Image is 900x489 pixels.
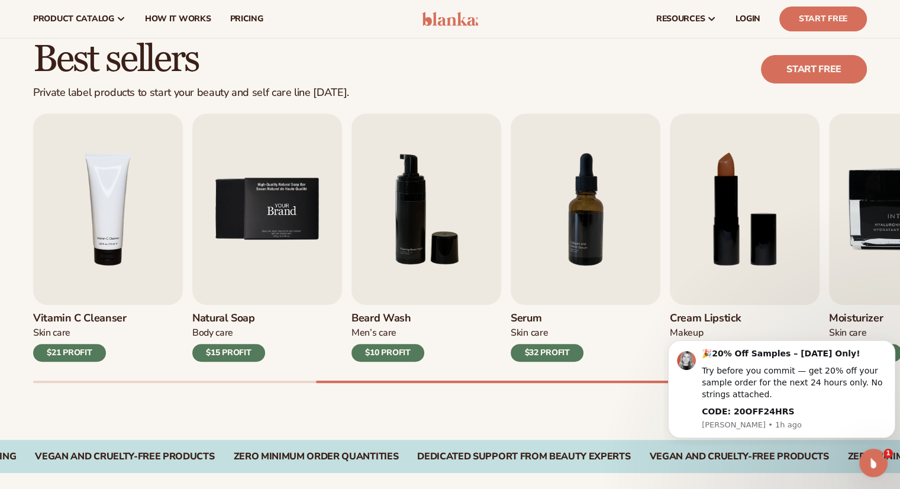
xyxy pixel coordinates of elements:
div: $32 PROFIT [511,344,583,362]
h2: Best sellers [33,40,349,79]
a: 8 / 9 [670,114,820,362]
div: VEGAN AND CRUELTY-FREE PRODUCTS [35,451,214,462]
div: $10 PROFIT [351,344,424,362]
a: Start Free [779,7,867,31]
h3: Cream Lipstick [670,312,743,325]
div: $21 PROFIT [33,344,106,362]
span: LOGIN [736,14,760,24]
div: Vegan and Cruelty-Free Products [649,451,828,462]
span: How It Works [145,14,211,24]
span: product catalog [33,14,114,24]
h3: Beard Wash [351,312,424,325]
div: Skin Care [33,327,127,339]
img: logo [422,12,478,26]
a: 7 / 9 [511,114,660,362]
img: Shopify Image 6 [192,114,342,305]
h3: Natural Soap [192,312,265,325]
iframe: Intercom live chat [859,449,888,477]
a: 5 / 9 [192,114,342,362]
div: Body Care [192,327,265,339]
div: ZERO MINIMUM ORDER QUANTITIES [233,451,398,462]
span: resources [656,14,705,24]
h3: Vitamin C Cleanser [33,312,127,325]
div: DEDICATED SUPPORT FROM BEAUTY EXPERTS [417,451,630,462]
span: pricing [230,14,263,24]
a: Start free [761,55,867,83]
a: 6 / 9 [351,114,501,362]
div: Makeup [670,327,743,339]
h3: Serum [511,312,583,325]
a: 4 / 9 [33,114,183,362]
div: $15 PROFIT [192,344,265,362]
div: Skin Care [511,327,583,339]
div: Men’s Care [351,327,424,339]
iframe: Intercom notifications message [663,330,900,445]
div: Private label products to start your beauty and self care line [DATE]. [33,86,349,99]
span: 1 [883,449,893,458]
